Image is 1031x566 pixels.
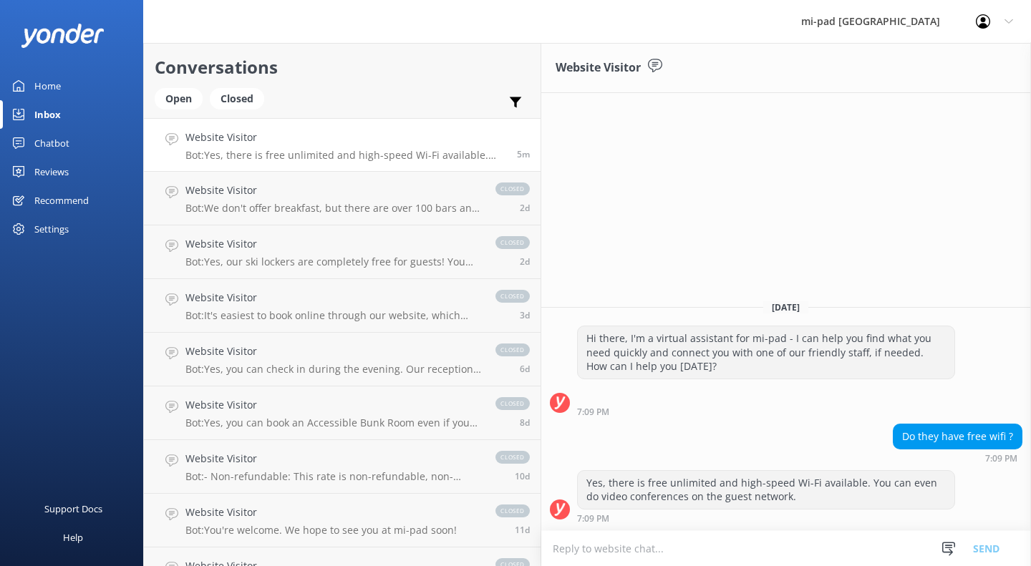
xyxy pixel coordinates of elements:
[185,290,481,306] h4: Website Visitor
[210,88,264,109] div: Closed
[144,494,541,547] a: Website VisitorBot:You're welcome. We hope to see you at mi-pad soon!closed11d
[520,255,530,268] span: 10:39pm 09-Aug-2025 (UTC +12:00) Pacific/Auckland
[894,424,1022,449] div: Do they have free wifi ?
[577,406,955,416] div: 07:09pm 12-Aug-2025 (UTC +12:00) Pacific/Auckland
[185,202,481,215] p: Bot: We don't offer breakfast, but there are over 100 bars and restaurants within 500 metres of m...
[515,470,530,482] span: 03:31am 02-Aug-2025 (UTC +12:00) Pacific/Auckland
[34,157,69,186] div: Reviews
[495,451,530,464] span: closed
[185,309,481,322] p: Bot: It's easiest to book online through our website, which keeps live track of all our inventory...
[185,130,506,145] h4: Website Visitor
[520,202,530,214] span: 04:28am 10-Aug-2025 (UTC +12:00) Pacific/Auckland
[185,182,481,198] h4: Website Visitor
[495,290,530,303] span: closed
[495,182,530,195] span: closed
[185,343,481,359] h4: Website Visitor
[144,172,541,225] a: Website VisitorBot:We don't offer breakfast, but there are over 100 bars and restaurants within 5...
[144,440,541,494] a: Website VisitorBot:- Non-refundable: This rate is non-refundable, non-changeable, and non-transfe...
[44,494,102,523] div: Support Docs
[520,309,530,321] span: 01:52pm 09-Aug-2025 (UTC +12:00) Pacific/Auckland
[763,301,808,313] span: [DATE]
[185,397,481,413] h4: Website Visitor
[495,343,530,356] span: closed
[144,333,541,386] a: Website VisitorBot:Yes, you can check in during the evening. Our reception is open 24/7, so you c...
[21,24,104,47] img: yonder-white-logo.png
[34,215,69,243] div: Settings
[517,148,530,160] span: 07:09pm 12-Aug-2025 (UTC +12:00) Pacific/Auckland
[185,524,457,537] p: Bot: You're welcome. We hope to see you at mi-pad soon!
[578,471,954,509] div: Yes, there is free unlimited and high-speed Wi-Fi available. You can even do video conferences on...
[520,416,530,429] span: 11:16am 04-Aug-2025 (UTC +12:00) Pacific/Auckland
[34,72,61,100] div: Home
[155,90,210,106] a: Open
[495,236,530,249] span: closed
[185,504,457,520] h4: Website Visitor
[155,54,530,81] h2: Conversations
[155,88,203,109] div: Open
[34,100,61,129] div: Inbox
[495,504,530,517] span: closed
[185,416,481,429] p: Bot: Yes, you can book an Accessible Bunk Room even if you do not have special access requirement...
[34,186,89,215] div: Recommend
[63,523,83,552] div: Help
[144,118,541,172] a: Website VisitorBot:Yes, there is free unlimited and high-speed Wi-Fi available. You can even do v...
[185,363,481,376] p: Bot: Yes, you can check in during the evening. Our reception is open 24/7, so you can arrive at a...
[34,129,69,157] div: Chatbot
[985,454,1017,463] strong: 7:09 PM
[520,363,530,375] span: 03:10am 06-Aug-2025 (UTC +12:00) Pacific/Auckland
[577,514,609,523] strong: 7:09 PM
[578,326,954,379] div: Hi there, I'm a virtual assistant for mi-pad - I can help you find what you need quickly and conn...
[577,408,609,416] strong: 7:09 PM
[185,470,481,483] p: Bot: - Non-refundable: This rate is non-refundable, non-changeable, and non-transferable. You can...
[185,255,481,268] p: Bot: Yes, our ski lockers are completely free for guests! You can securely store your gear at no ...
[515,524,530,536] span: 08:56pm 31-Jul-2025 (UTC +12:00) Pacific/Auckland
[556,59,641,77] h3: Website Visitor
[185,451,481,467] h4: Website Visitor
[144,279,541,333] a: Website VisitorBot:It's easiest to book online through our website, which keeps live track of all...
[577,513,955,523] div: 07:09pm 12-Aug-2025 (UTC +12:00) Pacific/Auckland
[495,397,530,410] span: closed
[893,453,1022,463] div: 07:09pm 12-Aug-2025 (UTC +12:00) Pacific/Auckland
[210,90,271,106] a: Closed
[144,225,541,279] a: Website VisitorBot:Yes, our ski lockers are completely free for guests! You can securely store yo...
[185,236,481,252] h4: Website Visitor
[185,149,506,162] p: Bot: Yes, there is free unlimited and high-speed Wi-Fi available. You can even do video conferenc...
[144,386,541,440] a: Website VisitorBot:Yes, you can book an Accessible Bunk Room even if you do not have special acce...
